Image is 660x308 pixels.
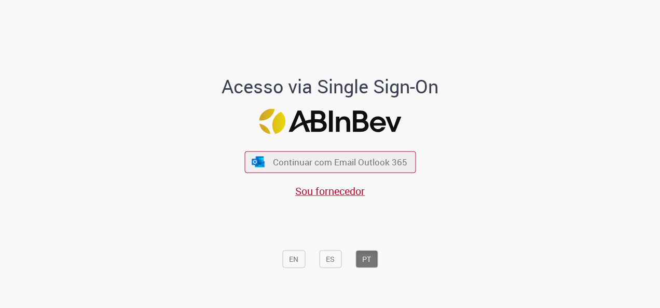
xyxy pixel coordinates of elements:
[259,109,401,134] img: Logo ABInBev
[282,250,305,268] button: EN
[251,156,266,167] img: ícone Azure/Microsoft 360
[186,76,474,96] h1: Acesso via Single Sign-On
[244,151,416,173] button: ícone Azure/Microsoft 360 Continuar com Email Outlook 365
[355,250,378,268] button: PT
[273,156,407,168] span: Continuar com Email Outlook 365
[319,250,341,268] button: ES
[295,184,365,198] a: Sou fornecedor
